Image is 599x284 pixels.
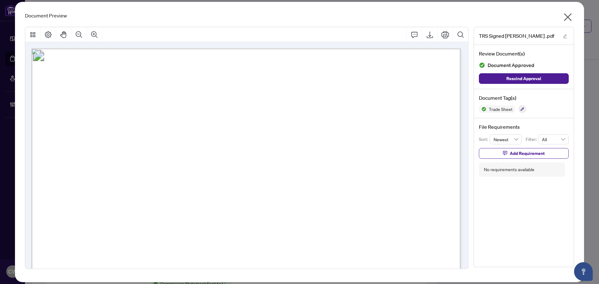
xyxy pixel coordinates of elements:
span: TRS Signed [PERSON_NAME] .pdf [479,32,554,40]
div: No requirements available [484,166,534,173]
h4: File Requirements [479,123,569,131]
img: Status Icon [479,105,486,113]
span: edit [563,34,567,38]
h4: Review Document(s) [479,50,569,57]
p: Sort: [479,136,490,143]
p: Filter: [526,136,538,143]
div: Document Preview [25,12,574,19]
span: Rescind Approval [506,74,541,84]
button: Open asap [574,262,593,281]
span: close [563,12,573,22]
h4: Document Tag(s) [479,94,569,102]
span: Add Requirement [510,148,545,158]
button: Rescind Approval [479,73,569,84]
button: Add Requirement [479,148,569,159]
img: Document Status [479,62,485,68]
span: All [542,135,565,144]
span: Newest [494,135,519,144]
span: Trade Sheet [486,107,515,111]
span: Document Approved [488,61,534,70]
